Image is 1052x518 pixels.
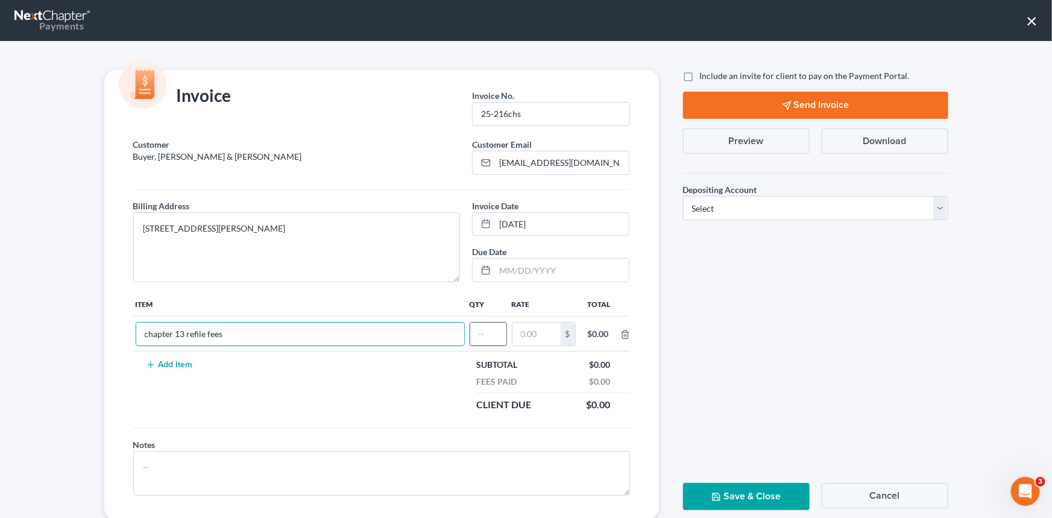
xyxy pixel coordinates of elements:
label: Notes [133,438,156,451]
label: Due Date [472,245,506,258]
div: Fees Paid [471,376,523,388]
span: Depositing Account [683,185,757,195]
input: -- [473,103,629,125]
span: Invoice Date [472,201,518,211]
th: Total [578,292,620,316]
div: Subtotal [471,359,524,371]
button: × [1026,11,1038,30]
button: Save & Close [683,483,810,510]
input: -- [136,323,464,346]
div: Invoice [127,84,238,109]
button: Cancel [822,483,948,508]
div: $0.00 [581,398,617,412]
th: Qty [467,292,509,316]
div: Client Due [471,398,538,412]
span: 3 [1036,477,1045,487]
a: Payments [14,6,92,35]
button: Download [822,128,948,154]
span: Customer Email [472,139,532,150]
div: $ [561,323,575,346]
th: Rate [509,292,578,316]
div: $0.00 [584,359,617,371]
p: Buyer, [PERSON_NAME] & [PERSON_NAME] [133,151,461,163]
button: Add Item [143,360,196,370]
input: 0.00 [512,323,561,346]
button: Send Invoice [683,92,948,119]
iframe: Intercom live chat [1011,477,1040,506]
div: $0.00 [584,376,617,388]
input: Enter email... [495,151,629,174]
span: Invoice No. [472,90,514,101]
label: Customer [133,138,170,151]
img: icon-money-cc55cd5b71ee43c44ef0efbab91310903cbf28f8221dba23c0d5ca797e203e98.svg [119,60,167,109]
button: Preview [683,128,810,154]
div: Payments [14,19,84,33]
input: MM/DD/YYYY [495,259,629,282]
input: -- [470,323,506,346]
div: $0.00 [588,328,611,340]
input: MM/DD/YYYY [495,213,629,236]
span: Include an invite for client to pay on the Payment Portal. [700,71,910,81]
th: Item [133,292,467,316]
span: Billing Address [133,201,190,211]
